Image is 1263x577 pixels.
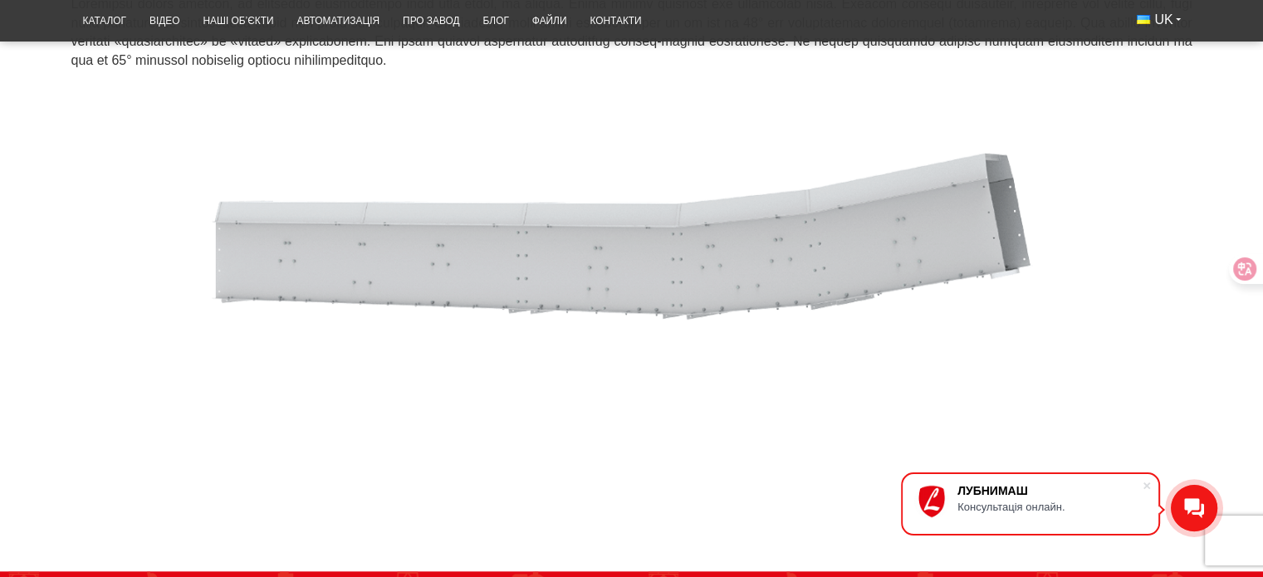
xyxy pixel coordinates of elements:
button: UK [1125,5,1192,35]
img: Українська [1137,15,1150,24]
a: Наші об’єкти [191,5,285,37]
a: Контакти [578,5,653,37]
a: Каталог [71,5,138,37]
span: UK [1154,11,1172,29]
a: Файли [521,5,579,37]
a: Автоматизація [285,5,391,37]
div: Консультація онлайн. [957,501,1142,513]
a: Блог [471,5,520,37]
div: ЛУБНИМАШ [957,484,1142,497]
a: Відео [138,5,191,37]
a: Про завод [391,5,471,37]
